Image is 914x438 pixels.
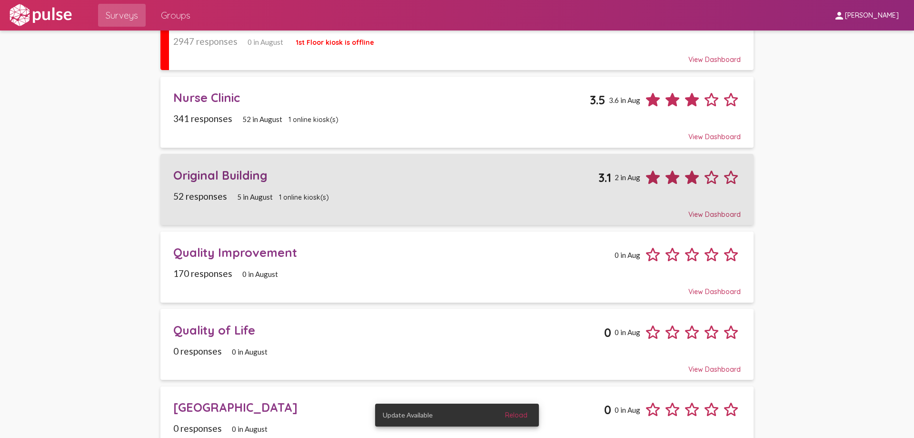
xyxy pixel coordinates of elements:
[598,170,611,185] span: 3.1
[834,10,845,21] mat-icon: person
[279,193,329,202] span: 1 online kiosk(s)
[160,77,754,148] a: Nurse Clinic3.53.6 in Aug341 responses52 in August1 online kiosk(s)View Dashboard
[296,38,374,47] span: 1st Floor kiosk is offline
[497,407,535,424] button: Reload
[383,410,433,420] span: Update Available
[505,411,527,419] span: Reload
[160,309,754,380] a: Quality of Life00 in Aug0 responses0 in AugustView Dashboard
[248,38,283,46] span: 0 in August
[609,96,640,104] span: 3.6 in Aug
[161,7,190,24] span: Groups
[173,47,740,64] div: View Dashboard
[826,6,906,24] button: [PERSON_NAME]
[173,245,611,260] div: Quality Improvement
[242,115,282,123] span: 52 in August
[106,7,138,24] span: Surveys
[288,115,338,124] span: 1 online kiosk(s)
[173,202,740,219] div: View Dashboard
[173,423,222,434] span: 0 responses
[173,191,227,202] span: 52 responses
[237,193,273,201] span: 5 in August
[232,347,268,356] span: 0 in August
[242,270,278,278] span: 0 in August
[173,279,740,296] div: View Dashboard
[232,425,268,433] span: 0 in August
[845,11,899,20] span: [PERSON_NAME]
[173,323,604,337] div: Quality of Life
[173,168,598,183] div: Original Building
[173,113,232,124] span: 341 responses
[98,4,146,27] a: Surveys
[604,402,611,417] span: 0
[604,325,611,340] span: 0
[173,124,740,141] div: View Dashboard
[8,3,73,27] img: white-logo.svg
[615,173,640,182] span: 2 in Aug
[173,357,740,374] div: View Dashboard
[590,92,606,107] span: 3.5
[173,90,589,105] div: Nurse Clinic
[173,346,222,357] span: 0 responses
[615,328,640,336] span: 0 in Aug
[173,36,238,47] span: 2947 responses
[160,232,754,303] a: Quality Improvement0 in Aug170 responses0 in AugustView Dashboard
[173,268,232,279] span: 170 responses
[173,400,604,415] div: [GEOGRAPHIC_DATA]
[160,154,754,225] a: Original Building3.12 in Aug52 responses5 in August1 online kiosk(s)View Dashboard
[615,406,640,414] span: 0 in Aug
[153,4,198,27] a: Groups
[615,251,640,259] span: 0 in Aug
